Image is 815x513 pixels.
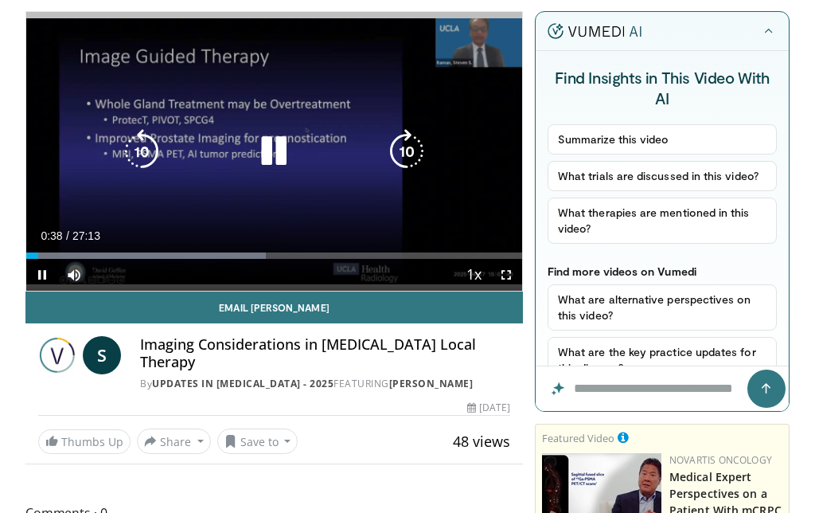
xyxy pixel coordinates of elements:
[542,431,614,445] small: Featured Video
[58,259,90,291] button: Mute
[467,401,510,415] div: [DATE]
[83,336,121,374] a: S
[38,336,76,374] img: Updates in Interventional Radiology - 2025
[152,377,333,390] a: Updates in [MEDICAL_DATA] - 2025
[137,429,211,454] button: Share
[26,12,522,291] video-js: Video Player
[548,67,777,108] h4: Find Insights in This Video With AI
[548,337,777,383] button: What are the key practice updates for this disease?
[548,161,777,191] button: What trials are discussed in this video?
[140,336,510,370] h4: Imaging Considerations in [MEDICAL_DATA] Local Therapy
[548,23,641,39] img: vumedi-ai-logo.v2.svg
[458,259,490,291] button: Playback Rate
[548,264,777,278] p: Find more videos on Vumedi
[490,259,522,291] button: Fullscreen
[41,229,62,242] span: 0:38
[140,377,510,391] div: By FEATURING
[66,229,69,242] span: /
[26,253,522,259] div: Progress Bar
[38,429,131,454] a: Thumbs Up
[548,198,777,244] button: What therapies are mentioned in this video?
[548,124,777,155] button: Summarize this video
[453,432,510,451] span: 48 views
[548,284,777,331] button: What are alternative perspectives on this video?
[669,453,772,467] a: Novartis Oncology
[72,229,100,242] span: 27:13
[25,292,523,323] a: Email [PERSON_NAME]
[26,259,58,291] button: Pause
[217,429,298,454] button: Save to
[536,366,789,411] input: Question for the AI
[389,377,474,390] a: [PERSON_NAME]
